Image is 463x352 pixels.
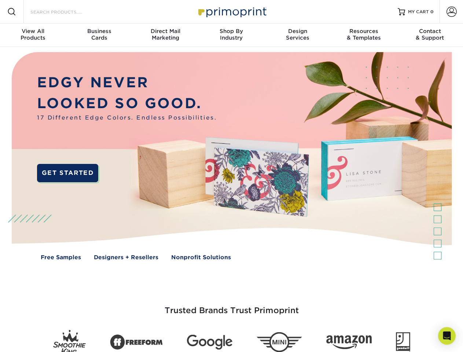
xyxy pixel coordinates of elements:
input: SEARCH PRODUCTS..... [30,7,101,16]
img: Google [187,335,232,350]
span: Contact [397,28,463,34]
div: Services [265,28,331,41]
div: & Support [397,28,463,41]
img: Goodwill [396,332,410,352]
div: Marketing [132,28,198,41]
a: Shop ByIndustry [198,23,264,47]
a: DesignServices [265,23,331,47]
div: & Templates [331,28,397,41]
span: 17 Different Edge Colors. Endless Possibilities. [37,114,217,122]
iframe: Google Customer Reviews [2,330,62,349]
p: LOOKED SO GOOD. [37,93,217,114]
div: Open Intercom Messenger [438,327,456,345]
span: Direct Mail [132,28,198,34]
span: Resources [331,28,397,34]
span: MY CART [408,9,429,15]
a: Contact& Support [397,23,463,47]
a: BusinessCards [66,23,132,47]
span: Design [265,28,331,34]
span: Business [66,28,132,34]
img: Primoprint [195,4,268,19]
a: Free Samples [41,253,81,262]
div: Cards [66,28,132,41]
p: EDGY NEVER [37,72,217,93]
span: Shop By [198,28,264,34]
img: Amazon [326,335,372,349]
h3: Trusted Brands Trust Primoprint [17,288,446,324]
a: Designers + Resellers [94,253,158,262]
span: 0 [430,9,434,14]
div: Industry [198,28,264,41]
a: Resources& Templates [331,23,397,47]
a: Direct MailMarketing [132,23,198,47]
a: Nonprofit Solutions [171,253,231,262]
a: GET STARTED [37,164,98,182]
